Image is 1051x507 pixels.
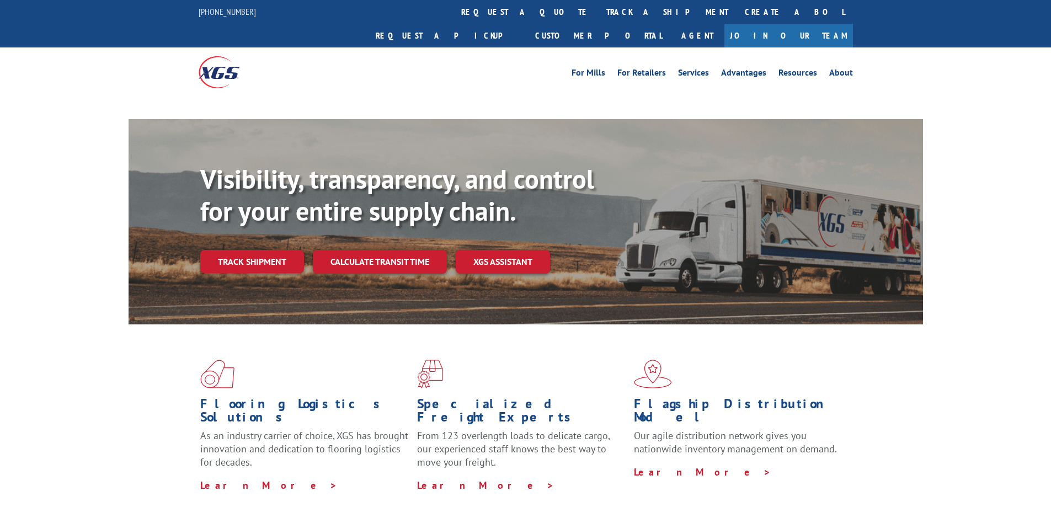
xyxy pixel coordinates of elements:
[367,24,527,47] a: Request a pickup
[417,397,626,429] h1: Specialized Freight Experts
[829,68,853,81] a: About
[199,6,256,17] a: [PHONE_NUMBER]
[417,479,554,492] a: Learn More >
[313,250,447,274] a: Calculate transit time
[200,162,594,228] b: Visibility, transparency, and control for your entire supply chain.
[721,68,766,81] a: Advantages
[417,360,443,388] img: xgs-icon-focused-on-flooring-red
[200,429,408,468] span: As an industry carrier of choice, XGS has brought innovation and dedication to flooring logistics...
[417,429,626,478] p: From 123 overlength loads to delicate cargo, our experienced staff knows the best way to move you...
[634,466,771,478] a: Learn More >
[456,250,550,274] a: XGS ASSISTANT
[634,397,842,429] h1: Flagship Distribution Model
[617,68,666,81] a: For Retailers
[527,24,670,47] a: Customer Portal
[200,397,409,429] h1: Flooring Logistics Solutions
[678,68,709,81] a: Services
[634,429,837,455] span: Our agile distribution network gives you nationwide inventory management on demand.
[724,24,853,47] a: Join Our Team
[200,479,338,492] a: Learn More >
[634,360,672,388] img: xgs-icon-flagship-distribution-model-red
[200,250,304,273] a: Track shipment
[778,68,817,81] a: Resources
[200,360,234,388] img: xgs-icon-total-supply-chain-intelligence-red
[670,24,724,47] a: Agent
[572,68,605,81] a: For Mills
